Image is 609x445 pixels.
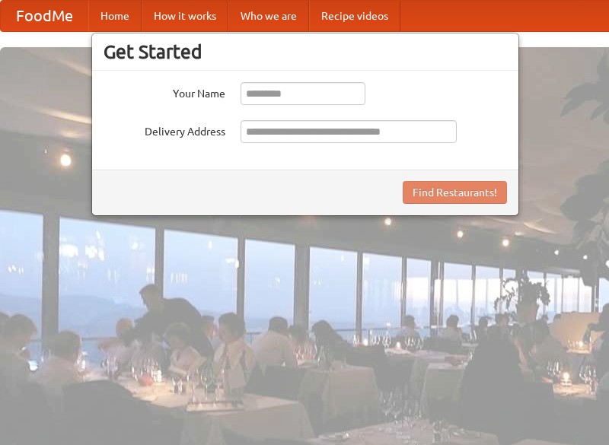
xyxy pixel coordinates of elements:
h3: Get Started [104,40,507,63]
a: Home [88,1,142,31]
a: How it works [142,1,228,31]
label: Delivery Address [104,120,225,139]
a: Who we are [228,1,309,31]
label: Your Name [104,82,225,101]
button: Find Restaurants! [403,181,507,204]
a: Recipe videos [309,1,400,31]
a: FoodMe [1,1,88,31]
